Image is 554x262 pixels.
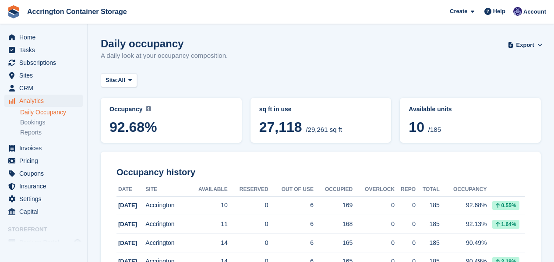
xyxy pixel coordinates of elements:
span: Analytics [19,95,72,107]
th: Total [416,183,440,197]
a: Reports [20,128,83,137]
td: Accrington [145,234,186,252]
a: menu [4,82,83,94]
th: Repo [395,183,416,197]
th: Reserved [228,183,268,197]
span: /29,261 sq ft [306,126,342,133]
span: sq ft in use [259,106,292,113]
abbr: Current breakdown of %{unit} occupied [259,105,383,114]
div: 0 [395,238,416,248]
th: Occupancy [440,183,487,197]
span: Storefront [8,225,87,234]
img: Jacob Connolly [513,7,522,16]
td: 0 [228,196,268,215]
th: Out of Use [268,183,314,197]
a: menu [4,205,83,218]
a: menu [4,57,83,69]
th: Overlock [353,183,395,197]
td: 10 [187,196,228,215]
span: /185 [428,126,441,133]
td: 6 [268,196,314,215]
img: stora-icon-8386f47178a22dfd0bd8f6a31ec36ba5ce8667c1dd55bd0f319d3a0aa187defe.svg [7,5,20,18]
span: Capital [19,205,72,218]
a: Accrington Container Storage [24,4,131,19]
span: Sites [19,69,72,81]
th: Available [187,183,228,197]
span: Coupons [19,167,72,180]
span: Home [19,31,72,43]
td: Accrington [145,215,186,234]
span: [DATE] [118,221,137,227]
div: 0 [395,201,416,210]
span: CRM [19,82,72,94]
span: Export [516,41,534,50]
img: icon-info-grey-7440780725fd019a000dd9b08b2336e03edf1995a4989e88bcd33f0948082b44.svg [146,106,151,111]
span: [DATE] [118,240,137,246]
td: 11 [187,215,228,234]
span: Settings [19,193,72,205]
td: 185 [416,215,440,234]
span: Booking Portal [19,236,72,248]
span: 92.68% [109,119,233,135]
div: 0 [395,220,416,229]
a: menu [4,69,83,81]
a: Daily Occupancy [20,108,83,117]
div: 165 [314,238,353,248]
div: 168 [314,220,353,229]
a: Bookings [20,118,83,127]
td: 0 [228,215,268,234]
td: 0 [228,234,268,252]
a: menu [4,31,83,43]
td: 6 [268,215,314,234]
div: 1.64% [492,220,519,229]
span: Pricing [19,155,72,167]
span: Help [493,7,505,16]
div: 0.55% [492,201,519,210]
a: menu [4,44,83,56]
td: 185 [416,196,440,215]
span: Subscriptions [19,57,72,69]
a: menu [4,236,83,248]
span: Create [450,7,467,16]
abbr: Current percentage of units occupied or overlocked [409,105,532,114]
a: menu [4,180,83,192]
a: menu [4,193,83,205]
td: 90.49% [440,234,487,252]
span: Insurance [19,180,72,192]
a: menu [4,142,83,154]
span: 27,118 [259,119,302,135]
a: menu [4,155,83,167]
div: 0 [353,238,395,248]
span: Site: [106,76,118,85]
a: menu [4,167,83,180]
p: A daily look at your occupancy composition. [101,51,228,61]
div: 169 [314,201,353,210]
div: 0 [353,220,395,229]
td: 6 [268,234,314,252]
span: All [118,76,125,85]
th: Occupied [314,183,353,197]
td: 185 [416,234,440,252]
a: menu [4,95,83,107]
a: Preview store [72,237,83,248]
th: Site [145,183,186,197]
span: Occupancy [109,106,142,113]
h2: Occupancy history [116,167,525,177]
td: 92.68% [440,196,487,215]
td: 14 [187,234,228,252]
button: Site: All [101,73,137,88]
th: Date [116,183,145,197]
span: Tasks [19,44,72,56]
div: 0 [353,201,395,210]
span: 10 [409,119,424,135]
abbr: Current percentage of sq ft occupied [109,105,233,114]
span: Invoices [19,142,72,154]
span: Account [523,7,546,16]
span: Available units [409,106,452,113]
td: Accrington [145,196,186,215]
h1: Daily occupancy [101,38,228,50]
td: 92.13% [440,215,487,234]
button: Export [509,38,541,52]
span: [DATE] [118,202,137,209]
